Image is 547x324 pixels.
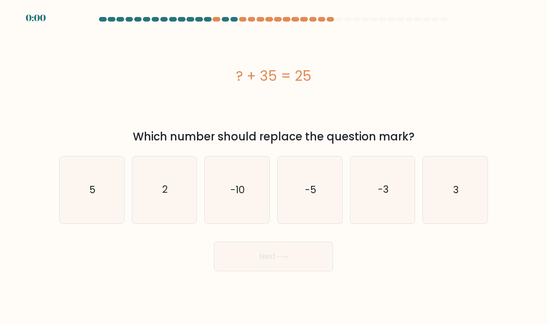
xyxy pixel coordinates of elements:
div: Which number should replace the question mark? [65,128,482,145]
text: -10 [231,183,245,196]
text: -5 [305,183,316,196]
text: 3 [453,183,459,196]
div: 0:00 [26,11,46,25]
text: 5 [89,183,95,196]
div: ? + 35 = 25 [59,66,488,86]
text: 2 [162,183,168,196]
text: -3 [378,183,388,196]
button: Next [214,242,333,271]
